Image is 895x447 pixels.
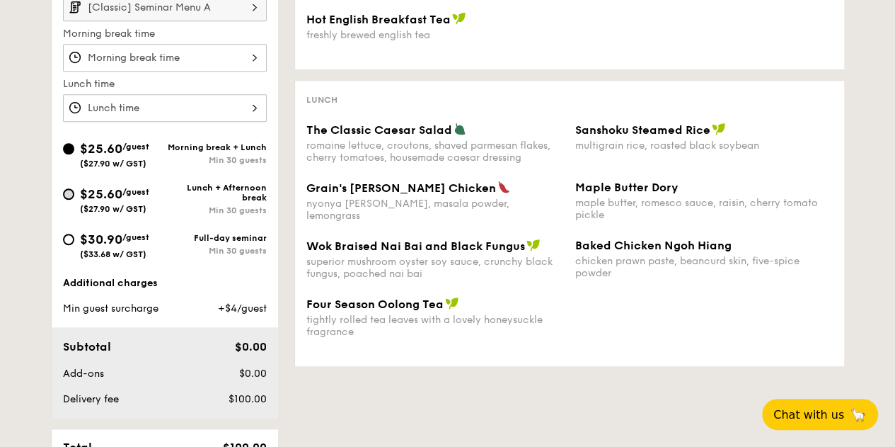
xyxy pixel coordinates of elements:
[526,239,541,251] img: icon-vegan.f8ff3823.svg
[80,159,146,169] span: ($27.90 w/ GST)
[238,368,266,380] span: $0.00
[63,340,111,353] span: Subtotal
[306,298,444,311] span: Four Season Oolong Tea
[306,314,564,338] div: tightly rolled tea leaves with a lovely honeysuckle fragrance
[122,232,149,242] span: /guest
[80,249,146,259] span: ($33.68 w/ GST)
[712,123,726,135] img: icon-vegan.f8ff3823.svg
[63,44,267,72] input: Morning break time
[306,95,337,105] span: Lunch
[850,407,867,423] span: 🦙
[165,183,267,203] div: Lunch + Afternoon break
[306,13,451,26] span: Hot English Breakfast Tea
[306,239,525,253] span: Wok Braised Nai Bai and Black Fungus
[63,302,158,315] span: Min guest surcharge
[63,27,267,41] label: Morning break time
[80,232,122,247] span: $30.90
[63,393,119,405] span: Delivery fee
[122,187,149,197] span: /guest
[454,123,466,135] img: icon-vegetarian.fe4039eb.svg
[165,246,267,256] div: Min 30 guests
[63,188,74,200] input: $25.60/guest($27.90 w/ GST)Lunch + Afternoon breakMin 30 guests
[165,142,267,152] div: Morning break + Lunch
[575,239,732,252] span: Baked Chicken Ngoh Hiang
[63,276,267,290] div: Additional charges
[497,181,510,193] img: icon-spicy.37a8142b.svg
[165,205,267,215] div: Min 30 guests
[762,399,878,430] button: Chat with us🦙
[445,297,459,310] img: icon-vegan.f8ff3823.svg
[575,140,833,152] div: multigrain rice, roasted black soybean
[122,142,149,152] span: /guest
[575,255,833,279] div: chicken prawn paste, beancurd skin, five-spice powder
[306,140,564,164] div: romaine lettuce, croutons, shaved parmesan flakes, cherry tomatoes, housemade caesar dressing
[306,181,496,195] span: Grain's [PERSON_NAME] Chicken
[306,29,564,41] div: freshly brewed english tea
[217,302,266,315] span: +$4/guest
[63,368,104,380] span: Add-ons
[575,123,710,137] span: Sanshoku Steamed Rice
[80,141,122,157] span: $25.60
[306,123,452,137] span: The Classic Caesar Salad
[63,234,74,245] input: $30.90/guest($33.68 w/ GST)Full-day seminarMin 30 guests
[228,393,266,405] span: $100.00
[165,155,267,165] div: Min 30 guests
[80,186,122,202] span: $25.60
[452,12,466,25] img: icon-vegan.f8ff3823.svg
[165,233,267,243] div: Full-day seminar
[63,143,74,154] input: $25.60/guest($27.90 w/ GST)Morning break + LunchMin 30 guests
[63,77,267,91] label: Lunch time
[773,408,844,421] span: Chat with us
[575,181,679,194] span: Maple Butter Dory
[575,197,833,221] div: maple butter, romesco sauce, raisin, cherry tomato pickle
[234,340,266,353] span: $0.00
[63,94,267,122] input: Lunch time
[306,198,564,222] div: nyonya [PERSON_NAME], masala powder, lemongrass
[306,256,564,280] div: superior mushroom oyster soy sauce, crunchy black fungus, poached nai bai
[80,204,146,214] span: ($27.90 w/ GST)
